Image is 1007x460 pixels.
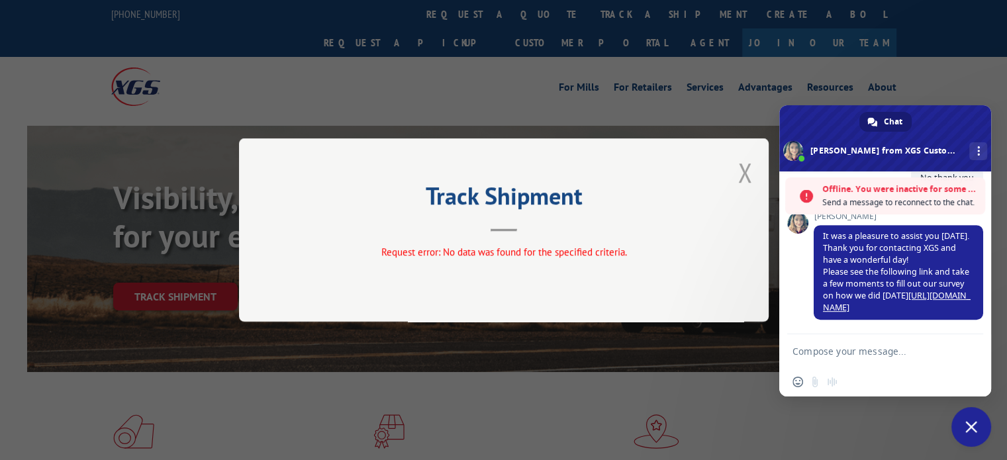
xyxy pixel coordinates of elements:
[884,112,902,132] span: Chat
[823,290,971,313] a: [URL][DOMAIN_NAME]
[305,187,702,212] h2: Track Shipment
[792,334,951,367] textarea: Compose your message...
[814,212,983,221] span: [PERSON_NAME]
[738,155,752,190] button: Close modal
[823,230,971,313] span: It was a pleasure to assist you [DATE]. Thank you for contacting XGS and have a wonderful day! Pl...
[822,183,979,196] span: Offline. You were inactive for some time.
[822,196,979,209] span: Send a message to reconnect to the chat.
[381,246,626,258] span: Request error: No data was found for the specified criteria.
[792,377,803,387] span: Insert an emoji
[859,112,912,132] a: Chat
[951,407,991,447] a: Close chat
